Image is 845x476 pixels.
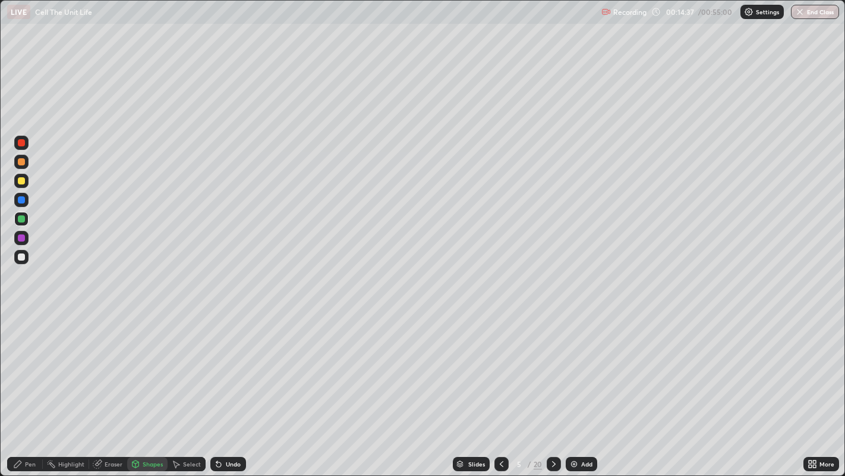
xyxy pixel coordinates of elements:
div: More [819,461,834,467]
div: / [528,461,531,468]
p: Settings [756,9,779,15]
div: Select [183,461,201,467]
div: 5 [513,461,525,468]
div: Undo [226,461,241,467]
p: Cell The Unit Life [35,7,92,17]
button: End Class [791,5,839,19]
img: end-class-cross [795,7,805,17]
div: Pen [25,461,36,467]
div: Slides [468,461,485,467]
img: add-slide-button [569,459,579,469]
div: Highlight [58,461,84,467]
img: recording.375f2c34.svg [601,7,611,17]
div: 20 [534,459,542,469]
div: Add [581,461,592,467]
img: class-settings-icons [744,7,753,17]
p: Recording [613,8,647,17]
div: Eraser [105,461,122,467]
p: LIVE [11,7,27,17]
div: Shapes [143,461,163,467]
